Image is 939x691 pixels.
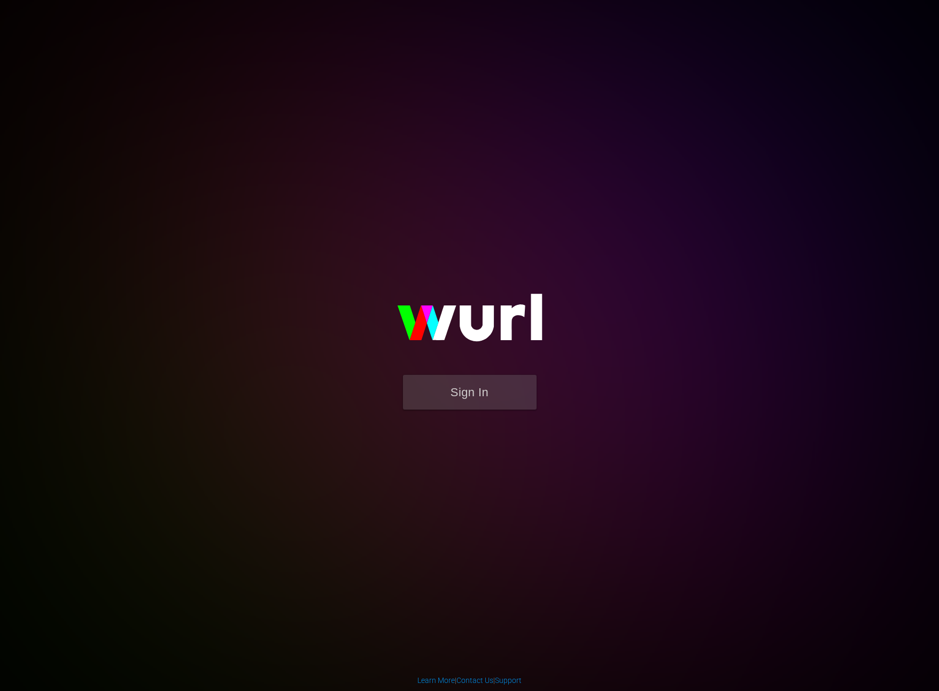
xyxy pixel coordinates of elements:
img: wurl-logo-on-black-223613ac3d8ba8fe6dc639794a292ebdb59501304c7dfd60c99c58986ef67473.svg [363,271,577,374]
a: Contact Us [456,676,493,685]
a: Learn More [417,676,455,685]
button: Sign In [403,375,537,410]
div: | | [417,675,522,686]
a: Support [495,676,522,685]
